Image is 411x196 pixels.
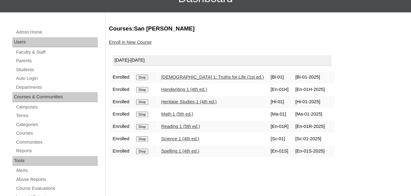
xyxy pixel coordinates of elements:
input: Drop [136,87,148,92]
a: Handwriting 1 (4th ed.) [161,87,207,92]
td: [En-01R-2025] [292,121,328,133]
td: [Hi-01] [268,96,292,108]
a: Spelling 1 (4th ed.) [161,149,199,153]
a: Course Evaluations [15,185,98,192]
input: Drop [136,124,148,129]
a: [DEMOGRAPHIC_DATA] 1: Truths for Life (1st ed.) [161,75,264,80]
a: Parents [15,57,98,65]
a: Heritage Studies 1 (4th ed.) [161,99,216,104]
div: Tools [12,156,98,166]
a: Terms [15,112,98,120]
td: [En-01H-2025] [292,84,328,96]
a: Communities [15,138,98,146]
td: Enrolled [109,108,132,120]
a: Enroll in New Course [109,40,152,45]
td: [Ma-01-2025] [292,108,328,120]
a: Students [15,66,98,74]
a: Faculty & Staff [15,48,98,56]
input: Drop [136,112,148,117]
a: Departments [15,84,98,91]
a: Auto Login [15,75,98,82]
input: Drop [136,149,148,154]
td: Enrolled [109,121,132,133]
a: Math 1 (5th ed.) [161,112,193,116]
td: Enrolled [109,84,132,96]
input: Drop [136,75,148,80]
a: Reports [15,147,98,155]
a: Categories [15,121,98,129]
td: Enrolled [109,133,132,145]
div: [DATE]-[DATE] [113,55,332,66]
a: Campuses [15,103,98,111]
td: [Hi-01-2025] [292,96,328,108]
td: Enrolled [109,145,132,157]
td: [En-01H] [268,84,292,96]
a: Science 1 (4th ed.) [161,136,199,141]
a: Alerts [15,167,98,174]
td: [En-01R] [268,121,292,133]
td: [Sc-01-2025] [292,133,328,145]
a: Courses [15,129,98,137]
td: Enrolled [109,96,132,108]
td: [En-01S] [268,145,292,157]
h3: Courses:San [PERSON_NAME] [109,25,405,33]
td: Enrolled [109,71,132,83]
td: [Bi-01] [268,71,292,83]
div: Courses & Communities [12,92,98,102]
a: Reading 1 (5th ed.) [161,124,200,129]
a: Admin Home [15,28,98,36]
td: [Bi-01-2025] [292,71,328,83]
input: Drop [136,136,148,142]
td: [En-01S-2025] [292,145,328,157]
div: Users [12,37,98,47]
td: [Sc-01] [268,133,292,145]
a: Abuse Reports [15,176,98,183]
input: Drop [136,99,148,105]
td: [Ma-01] [268,108,292,120]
